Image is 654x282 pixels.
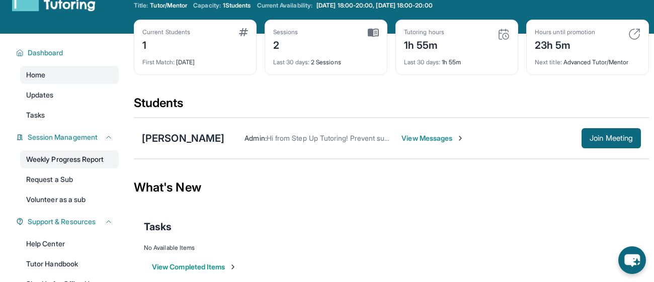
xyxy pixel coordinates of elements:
div: What's New [134,165,649,210]
div: No Available Items [144,244,639,252]
a: Request a Sub [20,170,119,189]
a: Updates [20,86,119,104]
img: card [628,28,640,40]
span: View Messages [401,133,464,143]
span: Capacity: [193,2,221,10]
button: Join Meeting [582,128,641,148]
div: 2 [273,36,298,52]
a: Volunteer as a sub [20,191,119,209]
a: Weekly Progress Report [20,150,119,168]
button: Dashboard [24,48,113,58]
span: Join Meeting [590,135,633,141]
span: Support & Resources [28,217,96,227]
div: Current Students [142,28,190,36]
div: 1h 55m [404,52,510,66]
button: View Completed Items [152,262,237,272]
div: [DATE] [142,52,248,66]
div: 1 [142,36,190,52]
a: [DATE] 18:00-20:00, [DATE] 18:00-20:00 [314,2,435,10]
span: Last 30 days : [404,58,440,66]
img: card [498,28,510,40]
button: Session Management [24,132,113,142]
span: Next title : [535,58,562,66]
button: Support & Resources [24,217,113,227]
div: 2 Sessions [273,52,379,66]
span: Session Management [28,132,98,142]
span: Current Availability: [257,2,312,10]
div: Tutoring hours [404,28,444,36]
span: Admin : [244,134,266,142]
div: 1h 55m [404,36,444,52]
span: Tutor/Mentor [150,2,187,10]
div: 23h 5m [535,36,595,52]
span: Title: [134,2,148,10]
button: chat-button [618,246,646,274]
a: Help Center [20,235,119,253]
span: 1 Students [223,2,251,10]
a: Tutor Handbook [20,255,119,273]
div: Advanced Tutor/Mentor [535,52,640,66]
a: Home [20,66,119,84]
div: Sessions [273,28,298,36]
span: Last 30 days : [273,58,309,66]
span: [DATE] 18:00-20:00, [DATE] 18:00-20:00 [316,2,433,10]
img: Chevron-Right [456,134,464,142]
span: First Match : [142,58,175,66]
a: Tasks [20,106,119,124]
span: Dashboard [28,48,63,58]
img: card [368,28,379,37]
span: Tasks [144,220,172,234]
span: Updates [26,90,54,100]
span: Tasks [26,110,45,120]
div: Students [134,95,649,117]
div: [PERSON_NAME] [142,131,224,145]
img: card [239,28,248,36]
span: Home [26,70,45,80]
div: Hours until promotion [535,28,595,36]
